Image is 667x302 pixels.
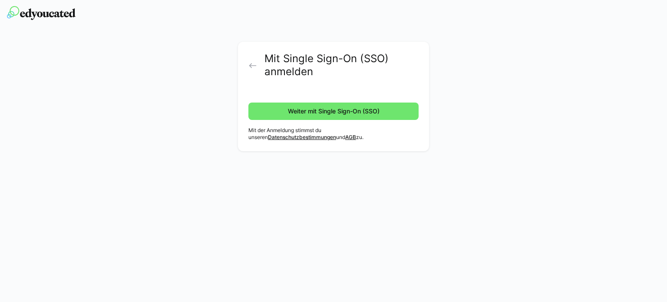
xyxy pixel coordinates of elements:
img: edyoucated [7,6,76,20]
a: Datenschutzbestimmungen [268,134,336,140]
a: AGB [345,134,356,140]
span: Weiter mit Single Sign-On (SSO) [287,107,381,116]
h2: Mit Single Sign-On (SSO) anmelden [264,52,419,78]
button: Weiter mit Single Sign-On (SSO) [248,103,419,120]
p: Mit der Anmeldung stimmst du unseren und zu. [248,127,419,141]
